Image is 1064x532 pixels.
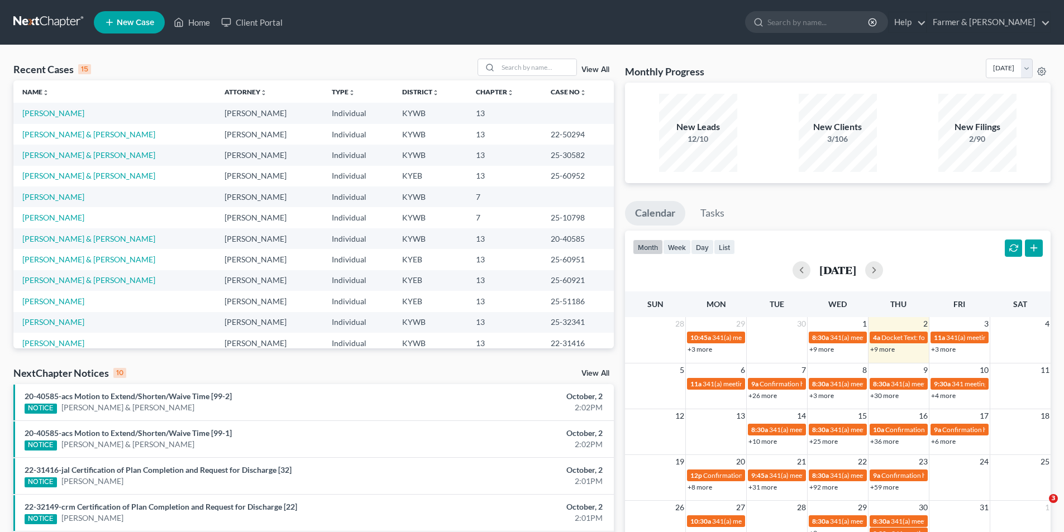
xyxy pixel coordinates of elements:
span: 14 [796,409,807,423]
div: 2:01PM [417,512,603,524]
input: Search by name... [767,12,870,32]
a: [PERSON_NAME] & [PERSON_NAME] [22,150,155,160]
span: 2 [922,317,929,330]
td: 13 [467,333,542,353]
a: [PERSON_NAME] & [PERSON_NAME] [22,275,155,285]
td: 13 [467,166,542,186]
a: +4 more [931,391,956,400]
span: 6 [739,363,746,377]
td: KYWB [393,333,467,353]
iframe: Intercom live chat [1026,494,1053,521]
td: KYWB [393,207,467,228]
td: Individual [323,166,393,186]
span: 17 [979,409,990,423]
button: day [691,239,714,255]
td: [PERSON_NAME] [216,249,323,270]
a: [PERSON_NAME] [61,512,123,524]
td: 7 [467,207,542,228]
a: [PERSON_NAME] [22,338,84,348]
div: October, 2 [417,464,603,476]
span: 27 [735,501,746,514]
span: 341(a) meeting for [PERSON_NAME] [712,333,820,342]
a: Calendar [625,201,685,226]
span: 341(a) meeting for [PERSON_NAME] & [PERSON_NAME] [891,380,1058,388]
a: Tasks [690,201,734,226]
span: 341(a) meeting for [PERSON_NAME] [769,425,877,434]
h3: Monthly Progress [625,65,704,78]
span: 12 [674,409,685,423]
div: NOTICE [25,440,57,450]
span: 28 [796,501,807,514]
i: unfold_more [260,89,267,96]
td: 25-30582 [542,145,614,165]
span: 29 [735,317,746,330]
td: [PERSON_NAME] [216,333,323,353]
span: 8:30a [873,517,890,525]
a: [PERSON_NAME] [61,476,123,487]
span: 20 [735,455,746,468]
a: View All [581,370,609,377]
td: KYWB [393,312,467,333]
a: 22-32149-crm Certification of Plan Completion and Request for Discharge [22] [25,502,297,511]
div: 12/10 [659,133,737,145]
span: Confirmation hearing for [PERSON_NAME] & [PERSON_NAME] [703,471,889,480]
div: October, 2 [417,428,603,439]
input: Search by name... [498,59,576,75]
a: +10 more [748,437,777,445]
div: NOTICE [25,404,57,414]
button: month [633,239,663,255]
div: New Clients [799,121,877,133]
span: 341(a) meeting for [PERSON_NAME] [830,425,938,434]
span: 341(a) meeting for [PERSON_NAME] & [PERSON_NAME] [891,517,1058,525]
td: [PERSON_NAME] [216,166,323,186]
div: October, 2 [417,501,603,512]
span: Docket Text: for [PERSON_NAME] [881,333,981,342]
span: 10 [979,363,990,377]
a: [PERSON_NAME] & [PERSON_NAME] [61,439,194,450]
td: 13 [467,103,542,123]
a: +26 more [748,391,777,400]
td: [PERSON_NAME] [216,186,323,207]
a: +9 more [870,345,895,353]
td: Individual [323,333,393,353]
td: KYEB [393,291,467,311]
td: [PERSON_NAME] [216,228,323,249]
span: 10:45a [690,333,711,342]
a: [PERSON_NAME] & [PERSON_NAME] [22,171,155,180]
td: Individual [323,312,393,333]
span: 15 [857,409,868,423]
span: 341(a) meeting for [PERSON_NAME] [830,471,938,480]
td: KYWB [393,228,467,249]
a: +3 more [688,345,712,353]
h2: [DATE] [819,264,856,276]
span: 341(a) meeting for [PERSON_NAME] [830,333,938,342]
span: 341(a) meeting for [PERSON_NAME] [703,380,810,388]
td: Individual [323,145,393,165]
div: NOTICE [25,477,57,487]
a: Typeunfold_more [332,88,355,96]
span: 28 [674,317,685,330]
div: 3/106 [799,133,877,145]
span: 31 [979,501,990,514]
td: Individual [323,207,393,228]
td: 25-51186 [542,291,614,311]
span: 11a [934,333,945,342]
div: NextChapter Notices [13,366,126,380]
td: 25-60921 [542,270,614,291]
td: Individual [323,291,393,311]
td: Individual [323,103,393,123]
span: 341(a) meeting for [PERSON_NAME] [712,517,820,525]
span: 10:30a [690,517,711,525]
td: 7 [467,186,542,207]
span: 341(a) meeting for [PERSON_NAME] [769,471,877,480]
i: unfold_more [432,89,439,96]
td: 22-50294 [542,124,614,145]
td: 13 [467,228,542,249]
span: 9 [922,363,929,377]
span: 29 [857,501,868,514]
span: 25 [1039,455,1051,468]
div: 2/90 [938,133,1017,145]
span: 11 [1039,363,1051,377]
div: 15 [78,64,91,74]
a: Client Portal [216,12,288,32]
